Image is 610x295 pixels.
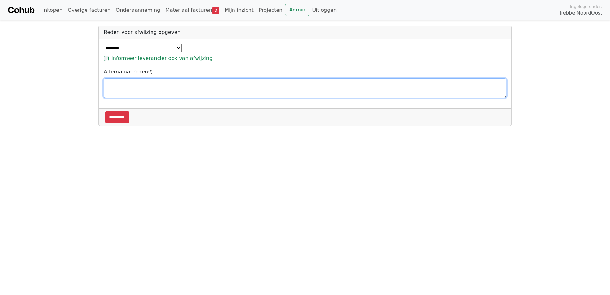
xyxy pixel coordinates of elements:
[163,4,222,17] a: Materiaal facturen3
[113,4,163,17] a: Onderaanneming
[559,10,602,17] span: Trebbe NoordOost
[65,4,113,17] a: Overige facturen
[111,55,212,62] label: Informeer leverancier ook van afwijzing
[285,4,309,16] a: Admin
[99,26,511,39] div: Reden voor afwijzing opgeven
[40,4,65,17] a: Inkopen
[212,7,219,14] span: 3
[309,4,339,17] a: Uitloggen
[570,4,602,10] span: Ingelogd onder:
[256,4,285,17] a: Projecten
[8,3,34,18] a: Cohub
[150,69,152,75] abbr: required
[222,4,256,17] a: Mijn inzicht
[104,68,152,76] label: Alternative reden:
